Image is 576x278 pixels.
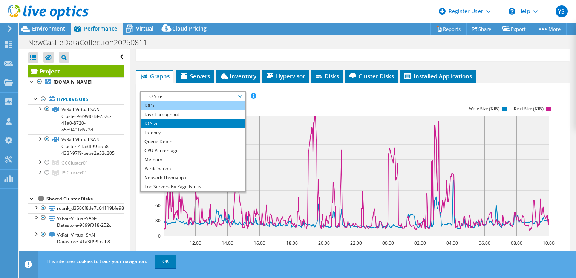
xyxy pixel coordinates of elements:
[28,168,124,178] a: PSCluster01
[28,65,124,77] a: Project
[141,173,245,182] li: Network Throughput
[180,72,210,80] span: Servers
[46,258,147,264] span: This site uses cookies to track your navigation.
[61,106,111,133] span: VxRail-Virtual-SAN-Cluster-9899f018-252c-41a0-8720-a5e9401d672d
[350,240,362,246] text: 22:00
[28,203,124,213] a: rubrik_d3506f8de7c64119bfe98776046e4a38
[84,25,117,32] span: Performance
[141,146,245,155] li: CPU Percentage
[556,5,568,17] span: YS
[509,8,515,15] svg: \n
[61,160,88,166] span: GCCluster01
[54,79,92,85] b: [DOMAIN_NAME]
[155,255,176,268] a: OK
[286,240,297,246] text: 18:00
[141,164,245,173] li: Participation
[446,240,458,246] text: 04:00
[141,110,245,119] li: Disk Throughput
[136,25,153,32] span: Virtual
[140,72,170,80] span: Graphs
[253,240,265,246] text: 16:00
[430,23,467,35] a: Reports
[28,134,124,158] a: VxRail-Virtual-SAN-Cluster-41a3ff99-cab8-433f-97f9-bebe2e53c205
[542,240,554,246] text: 10:00
[189,240,201,246] text: 12:00
[266,72,305,80] span: Hypervisor
[141,128,245,137] li: Latency
[32,25,65,32] span: Environment
[158,233,161,239] text: 0
[141,137,245,146] li: Queue Depth
[28,213,124,230] a: VxRail-Virtual-SAN-Datastore-9899f018-252c
[141,182,245,191] li: Top Servers By Page Faults
[28,95,124,104] a: Hypervisors
[403,72,472,80] span: Installed Applications
[221,240,233,246] text: 14:00
[318,240,329,246] text: 20:00
[46,194,124,203] div: Shared Cluster Disks
[28,104,124,134] a: VxRail-Virtual-SAN-Cluster-9899f018-252c-41a0-8720-a5e9401d672d
[141,101,245,110] li: IOPS
[141,155,245,164] li: Memory
[414,240,426,246] text: 02:00
[469,106,499,112] text: Write Size (KiB)
[513,106,543,112] text: Read Size (KiB)
[155,202,161,209] text: 60
[28,77,124,87] a: [DOMAIN_NAME]
[28,158,124,168] a: GCCluster01
[466,23,497,35] a: Share
[348,72,394,80] span: Cluster Disks
[497,23,532,35] a: Export
[172,25,207,32] span: Cloud Pricing
[28,230,124,246] a: VxRail-Virtual-SAN-Datastore-41a3ff99-cab8
[61,170,87,176] span: PSCluster01
[61,136,115,156] span: VxRail-Virtual-SAN-Cluster-41a3ff99-cab8-433f-97f9-bebe2e53c205
[25,38,159,47] h1: NewCastleDataCollection20250811
[141,119,245,128] li: IO Size
[382,240,394,246] text: 00:00
[532,23,567,35] a: More
[155,217,161,224] text: 30
[478,240,490,246] text: 06:00
[144,92,241,101] span: IO Size
[219,72,256,80] span: Inventory
[510,240,522,246] text: 08:00
[314,72,339,80] span: Disks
